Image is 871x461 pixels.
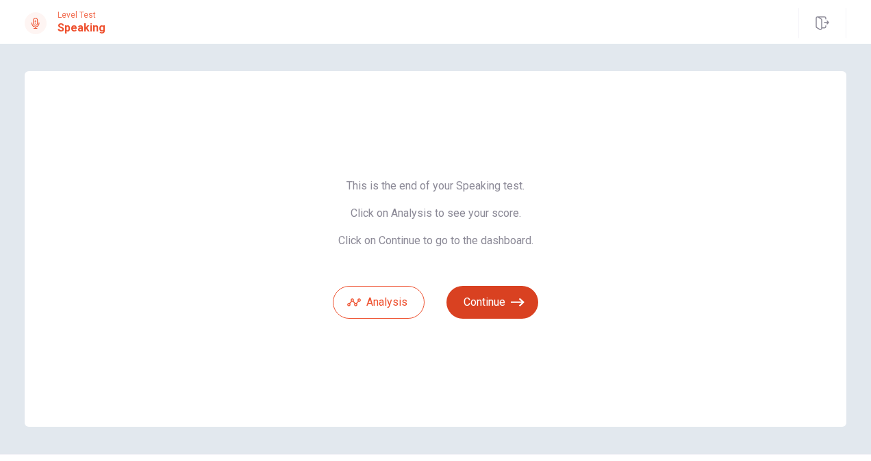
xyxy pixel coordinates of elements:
span: This is the end of your Speaking test. Click on Analysis to see your score. Click on Continue to ... [333,179,538,248]
button: Continue [446,286,538,319]
button: Analysis [333,286,425,319]
span: Level Test [58,10,105,20]
h1: Speaking [58,20,105,36]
